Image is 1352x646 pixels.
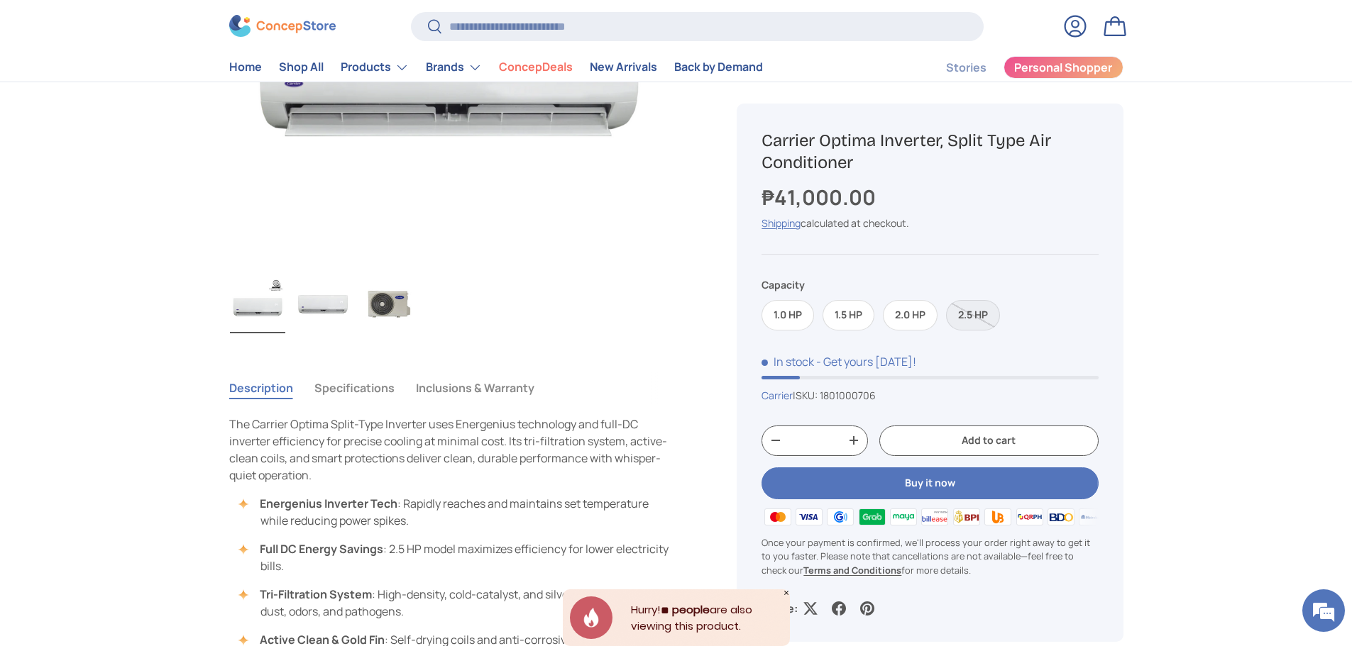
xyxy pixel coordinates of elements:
img: bdo [1045,506,1077,528]
span: Personal Shopper [1014,62,1112,74]
img: metrobank [1077,506,1108,528]
a: Personal Shopper [1004,56,1123,79]
img: gcash [825,506,856,528]
strong: Tri-Filtration System [260,586,372,602]
div: Chat with us now [74,79,238,98]
img: ubp [982,506,1013,528]
img: billease [919,506,950,528]
img: bpi [951,506,982,528]
a: Home [229,54,262,82]
strong: ₱41,000.00 [762,183,879,211]
a: Stories [946,54,986,82]
a: Shipping [762,217,801,230]
summary: Products [332,53,417,82]
li: : High-density, cold-catalyst, and silver-ion filters trap dust, odors, and pathogens. [243,586,669,620]
a: Carrier [762,389,793,402]
span: We're online! [82,179,196,322]
div: Minimize live chat window [233,7,267,41]
button: Inclusions & Warranty [416,372,534,404]
button: Description [229,372,293,404]
img: maya [888,506,919,528]
strong: Full DC Energy Savings [260,541,383,557]
p: Once your payment is confirmed, we'll process your order right away to get it to you faster. Plea... [762,536,1098,577]
textarea: Type your message and hit 'Enter' [7,387,270,437]
a: Shop All [279,54,324,82]
img: Carrier Optima Inverter, Split Type Air Conditioner [230,277,285,333]
p: - Get yours [DATE]! [816,354,916,369]
li: : 2.5 HP model maximizes efficiency for lower electricity bills. [243,540,669,574]
h1: Carrier Optima Inverter, Split Type Air Conditioner [762,130,1098,174]
div: Close [783,589,790,596]
img: ConcepStore [229,16,336,38]
label: Sold out [946,300,1000,330]
strong: Energenius Inverter Tech [260,496,397,511]
summary: Brands [417,53,490,82]
span: The Carrier Optima Split-Type Inverter uses Energenius technology and full-DC inverter efficiency... [229,416,667,483]
span: | [793,389,876,402]
img: master [762,506,793,528]
button: Specifications [314,372,395,404]
nav: Secondary [912,53,1123,82]
nav: Primary [229,53,763,82]
span: SKU: [796,389,818,402]
img: visa [793,506,825,528]
a: New Arrivals [590,54,657,82]
a: Back by Demand [674,54,763,82]
li: : Rapidly reaches and maintains set temperature while reducing power spikes. [243,495,669,529]
span: In stock [762,354,814,369]
img: carrier-optima-1.00hp-split-type-inverter-indoor-aircon-unit-full-view-concepstore [295,277,351,333]
img: qrph [1013,506,1045,528]
button: Add to cart [879,425,1098,456]
button: Buy it now [762,467,1098,499]
div: calculated at checkout. [762,216,1098,231]
a: Terms and Conditions [803,564,901,577]
span: 1801000706 [820,389,876,402]
a: ConcepDeals [499,54,573,82]
legend: Capacity [762,277,805,292]
img: carrier-optima-1.00hp-split-type-inverter-outdoor-aircon-unit-full-view-concepstore [361,277,416,333]
img: grabpay [856,506,887,528]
